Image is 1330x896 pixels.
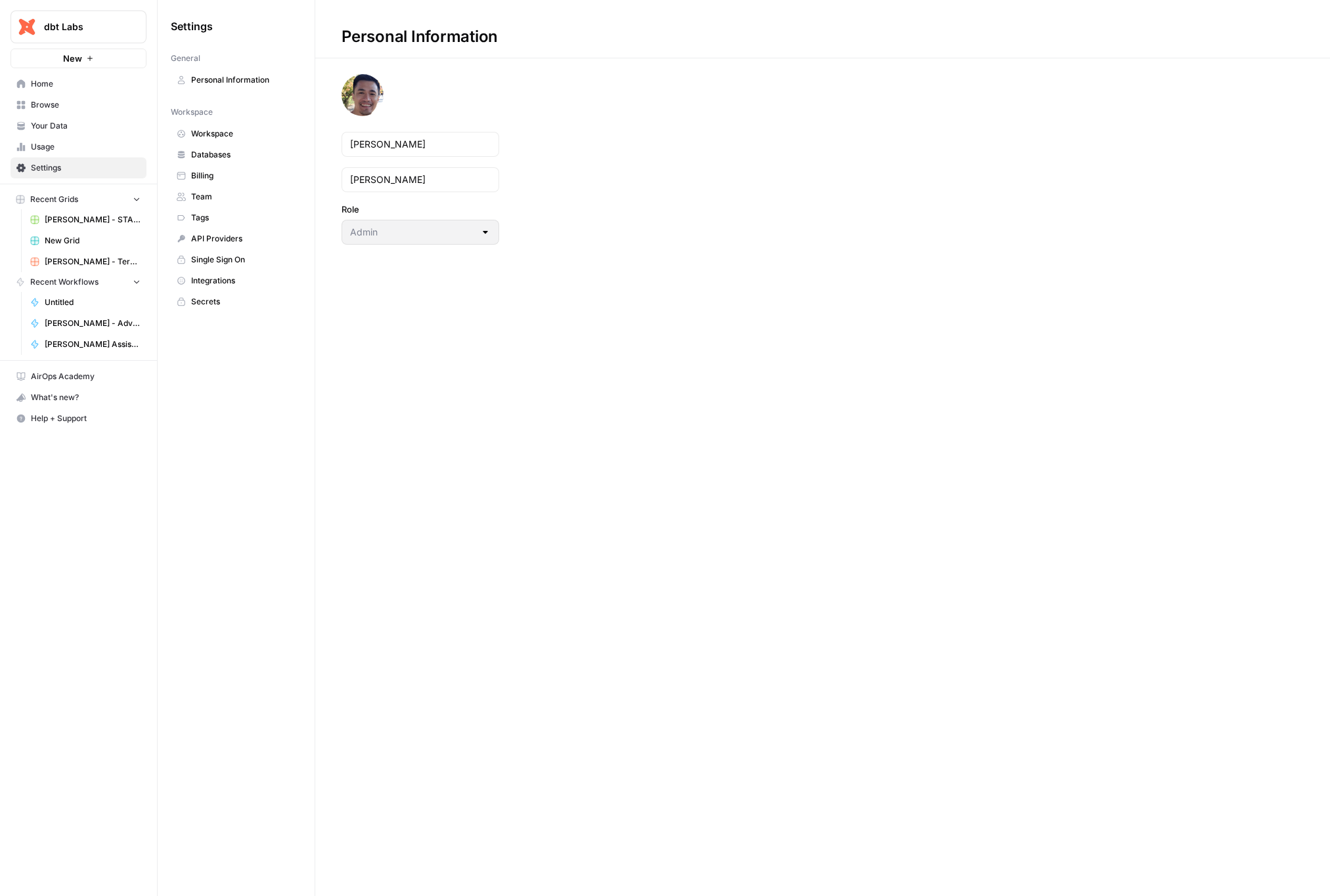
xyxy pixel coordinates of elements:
[24,251,146,272] a: [PERSON_NAME] - Teradata Converter Grid
[171,207,301,228] a: Tags
[11,387,146,408] button: What's new?
[45,338,141,350] span: [PERSON_NAME] Assistant - dbt Model YAML Creator
[342,74,384,116] img: avatar
[11,408,146,429] button: Help + Support
[171,70,301,91] a: Personal Information
[11,94,146,115] a: Browse
[45,214,141,226] span: [PERSON_NAME] - START HERE - Step 1 - dbt Stored PrOcedure Conversion Kit Grid
[171,144,301,165] a: Databases
[31,141,141,153] span: Usage
[31,371,141,382] span: AirOps Academy
[171,52,200,64] span: General
[171,186,301,207] a: Team
[45,317,141,329] span: [PERSON_NAME] - Advanced Model Converter
[191,296,296,308] span: Secrets
[24,230,146,251] a: New Grid
[171,123,301,144] a: Workspace
[24,334,146,355] a: [PERSON_NAME] Assistant - dbt Model YAML Creator
[171,228,301,249] a: API Providers
[171,291,301,312] a: Secrets
[44,20,123,33] span: dbt Labs
[11,157,146,178] a: Settings
[11,115,146,136] a: Your Data
[24,292,146,313] a: Untitled
[171,270,301,291] a: Integrations
[30,276,99,288] span: Recent Workflows
[171,165,301,186] a: Billing
[31,78,141,90] span: Home
[315,26,524,47] div: Personal Information
[15,15,39,39] img: dbt Labs Logo
[24,209,146,230] a: [PERSON_NAME] - START HERE - Step 1 - dbt Stored PrOcedure Conversion Kit Grid
[171,18,213,34] span: Settings
[11,49,146,68] button: New
[63,52,82,65] span: New
[45,296,141,308] span: Untitled
[11,190,146,209] button: Recent Grids
[45,235,141,247] span: New Grid
[11,388,146,407] div: What's new?
[30,193,78,205] span: Recent Grids
[31,413,141,424] span: Help + Support
[191,233,296,245] span: API Providers
[191,170,296,182] span: Billing
[191,74,296,86] span: Personal Information
[171,106,213,118] span: Workspace
[31,120,141,132] span: Your Data
[11,272,146,292] button: Recent Workflows
[171,249,301,270] a: Single Sign On
[191,191,296,203] span: Team
[191,149,296,161] span: Databases
[191,275,296,287] span: Integrations
[191,128,296,140] span: Workspace
[45,256,141,268] span: [PERSON_NAME] - Teradata Converter Grid
[11,10,146,43] button: Workspace: dbt Labs
[191,212,296,224] span: Tags
[11,136,146,157] a: Usage
[191,254,296,266] span: Single Sign On
[31,99,141,111] span: Browse
[11,73,146,94] a: Home
[31,162,141,174] span: Settings
[11,366,146,387] a: AirOps Academy
[342,203,499,216] label: Role
[24,313,146,334] a: [PERSON_NAME] - Advanced Model Converter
